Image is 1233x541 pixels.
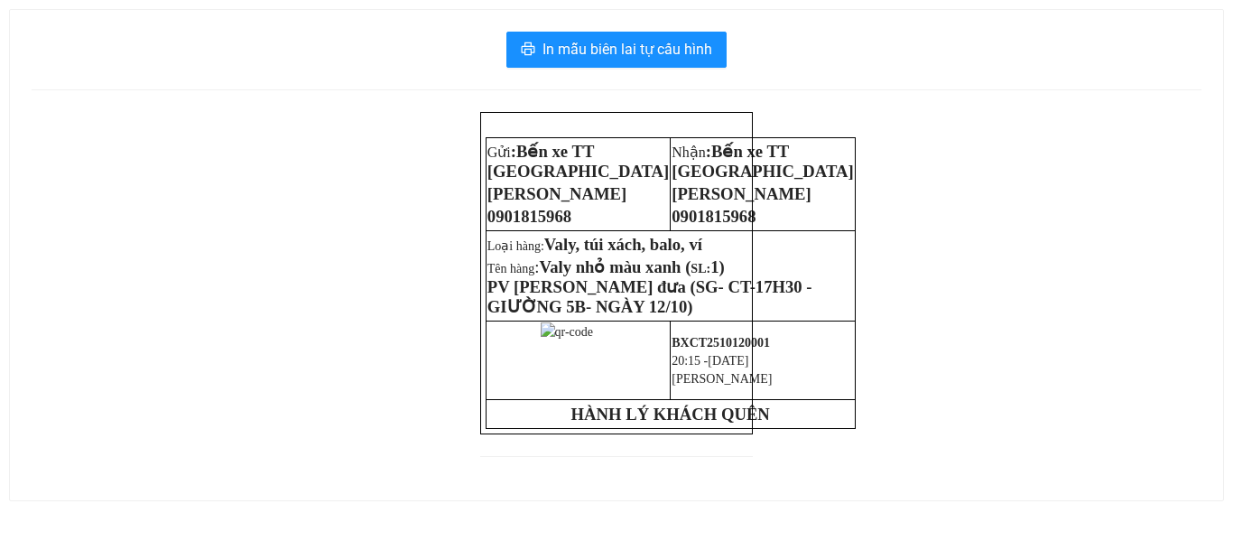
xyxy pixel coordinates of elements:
[672,142,853,181] span: :
[672,354,708,368] span: 20:15 -
[672,336,770,350] span: BXCT2510120001
[672,184,811,203] span: [PERSON_NAME]
[487,262,691,275] span: Tên hàng
[539,257,691,276] span: Valy nhỏ màu xanh (
[710,257,725,276] span: 1)
[708,354,748,368] span: [DATE]
[487,239,702,253] span: Loại hàng:
[672,145,706,160] span: Nhận
[691,262,710,275] span: SL:
[672,142,853,181] span: Bến xe TT [GEOGRAPHIC_DATA]
[487,145,511,160] span: Gửi
[542,38,712,61] span: In mẫu biên lai tự cấu hình
[672,207,756,226] span: 0901815968
[534,257,691,276] span: :
[506,32,727,68] button: printerIn mẫu biên lai tự cấu hình
[487,184,626,203] span: [PERSON_NAME]
[541,322,616,398] img: qr-code
[487,142,669,181] span: :
[487,207,571,226] span: 0901815968
[544,235,702,254] span: Valy, túi xách, balo, ví
[571,405,770,424] strong: HÀNH LÝ KHÁCH QUÊN
[487,142,669,181] span: Bến xe TT [GEOGRAPHIC_DATA]
[521,42,535,59] span: printer
[672,372,772,386] span: [PERSON_NAME]
[487,277,812,316] span: PV [PERSON_NAME] đưa (SG- CT-17H30 -GIƯỜNG 5B- NGÀY 12/10)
